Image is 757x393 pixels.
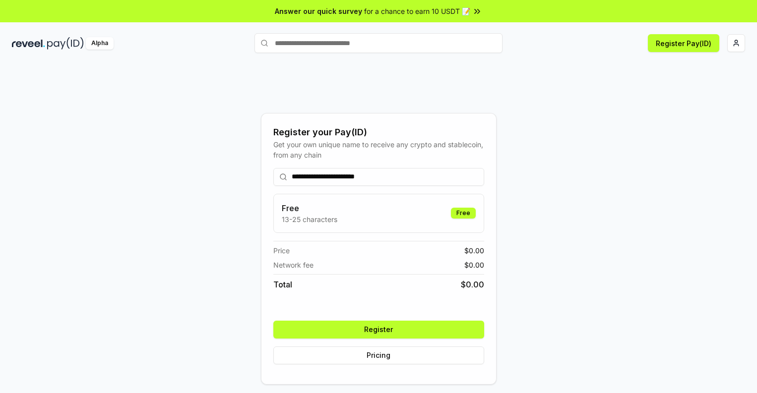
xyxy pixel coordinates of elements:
[464,260,484,270] span: $ 0.00
[273,125,484,139] div: Register your Pay(ID)
[451,208,476,219] div: Free
[275,6,362,16] span: Answer our quick survey
[282,214,337,225] p: 13-25 characters
[273,321,484,338] button: Register
[86,37,114,50] div: Alpha
[461,279,484,290] span: $ 0.00
[273,139,484,160] div: Get your own unique name to receive any crypto and stablecoin, from any chain
[648,34,719,52] button: Register Pay(ID)
[273,346,484,364] button: Pricing
[273,279,292,290] span: Total
[47,37,84,50] img: pay_id
[12,37,45,50] img: reveel_dark
[273,245,290,256] span: Price
[464,245,484,256] span: $ 0.00
[273,260,314,270] span: Network fee
[364,6,470,16] span: for a chance to earn 10 USDT 📝
[282,202,337,214] h3: Free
